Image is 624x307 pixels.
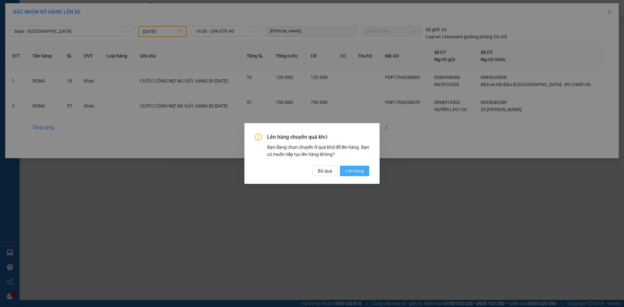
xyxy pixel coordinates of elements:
span: info-circle [255,134,262,141]
span: Lên hàng [345,167,364,174]
span: Bỏ qua [318,167,332,174]
button: Bỏ qua [313,166,337,176]
span: Lên hàng chuyến quá khứ [267,134,369,141]
div: Bạn đang chọn chuyến ở quá khứ để lên hàng. Bạn có muốn tiếp tục lên hàng không? [267,144,369,158]
button: Lên hàng [340,166,369,176]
